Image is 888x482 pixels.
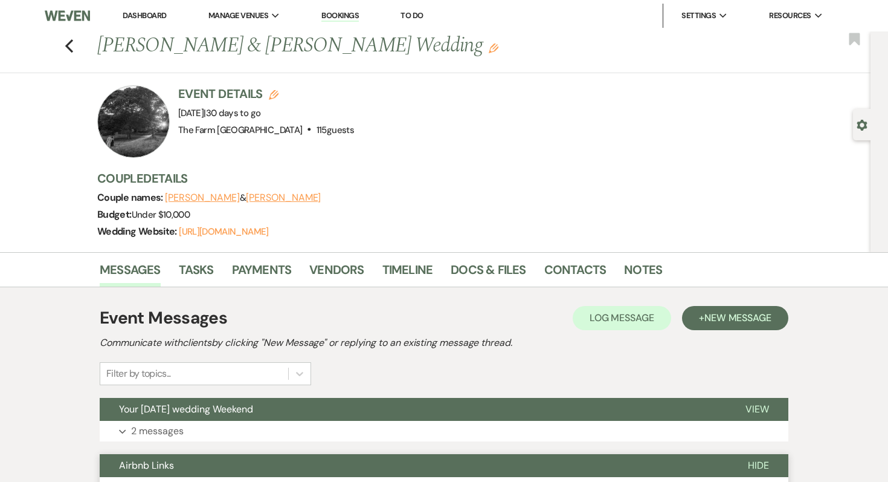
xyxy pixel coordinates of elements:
[246,193,321,203] button: [PERSON_NAME]
[309,260,364,287] a: Vendors
[119,403,253,415] span: Your [DATE] wedding Weekend
[682,306,788,330] button: +New Message
[178,107,260,119] span: [DATE]
[97,191,165,204] span: Couple names:
[382,260,433,287] a: Timeline
[179,226,268,238] a: [URL][DOMAIN_NAME]
[544,260,606,287] a: Contacts
[106,366,171,381] div: Filter by topics...
[590,311,654,324] span: Log Message
[624,260,662,287] a: Notes
[729,454,788,477] button: Hide
[97,170,774,187] h3: Couple Details
[748,459,769,472] span: Hide
[45,3,90,28] img: Weven Logo
[178,85,354,102] h3: Event Details
[704,311,771,324] span: New Message
[857,119,867,130] button: Open lead details
[100,454,729,477] button: Airbnb Links
[119,459,174,472] span: Airbnb Links
[165,193,240,203] button: [PERSON_NAME]
[769,10,811,22] span: Resources
[100,305,227,331] h1: Event Messages
[165,192,321,204] span: &
[451,260,526,287] a: Docs & Files
[100,336,788,350] h2: Communicate with clients by clicking "New Message" or replying to an existing message thread.
[681,10,716,22] span: Settings
[179,260,214,287] a: Tasks
[204,107,260,119] span: |
[317,124,354,136] span: 115 guests
[489,42,498,53] button: Edit
[123,10,166,21] a: Dashboard
[726,398,788,421] button: View
[573,306,671,330] button: Log Message
[100,421,788,441] button: 2 messages
[208,10,268,22] span: Manage Venues
[401,10,423,21] a: To Do
[745,403,769,415] span: View
[232,260,292,287] a: Payments
[206,107,261,119] span: 30 days to go
[132,209,190,221] span: Under $10,000
[97,31,639,60] h1: [PERSON_NAME] & [PERSON_NAME] Wedding
[321,10,359,22] a: Bookings
[97,225,179,238] span: Wedding Website:
[178,124,302,136] span: The Farm [GEOGRAPHIC_DATA]
[100,398,726,421] button: Your [DATE] wedding Weekend
[131,423,184,439] p: 2 messages
[97,208,132,221] span: Budget:
[100,260,161,287] a: Messages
